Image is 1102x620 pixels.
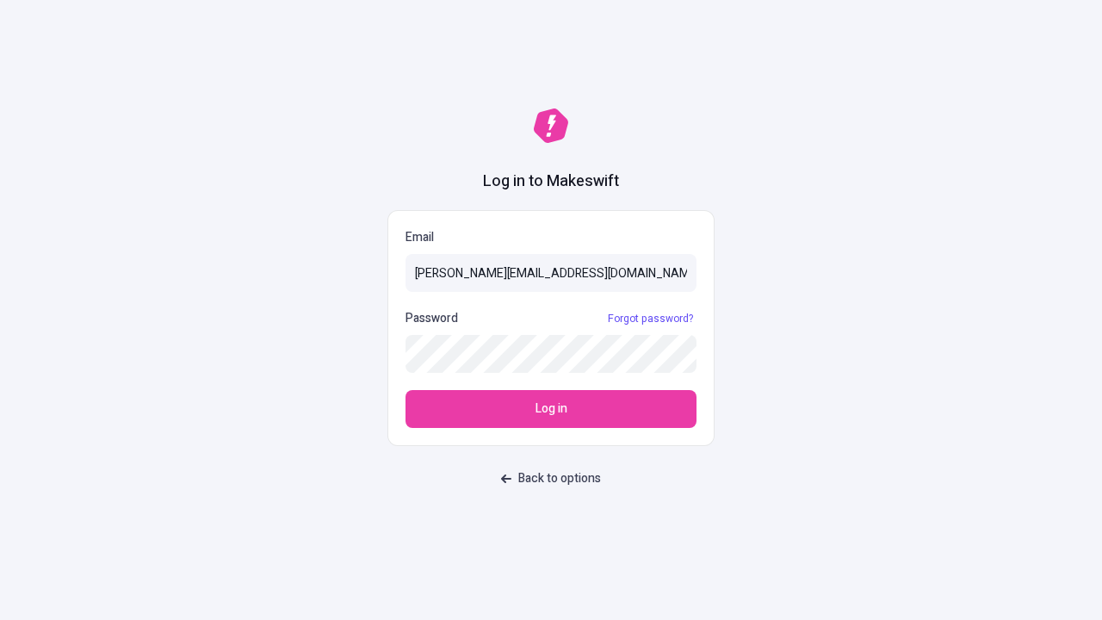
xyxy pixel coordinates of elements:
[483,170,619,193] h1: Log in to Makeswift
[536,400,567,418] span: Log in
[518,469,601,488] span: Back to options
[491,463,611,494] button: Back to options
[406,390,696,428] button: Log in
[406,254,696,292] input: Email
[406,228,696,247] p: Email
[406,309,458,328] p: Password
[604,312,696,325] a: Forgot password?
